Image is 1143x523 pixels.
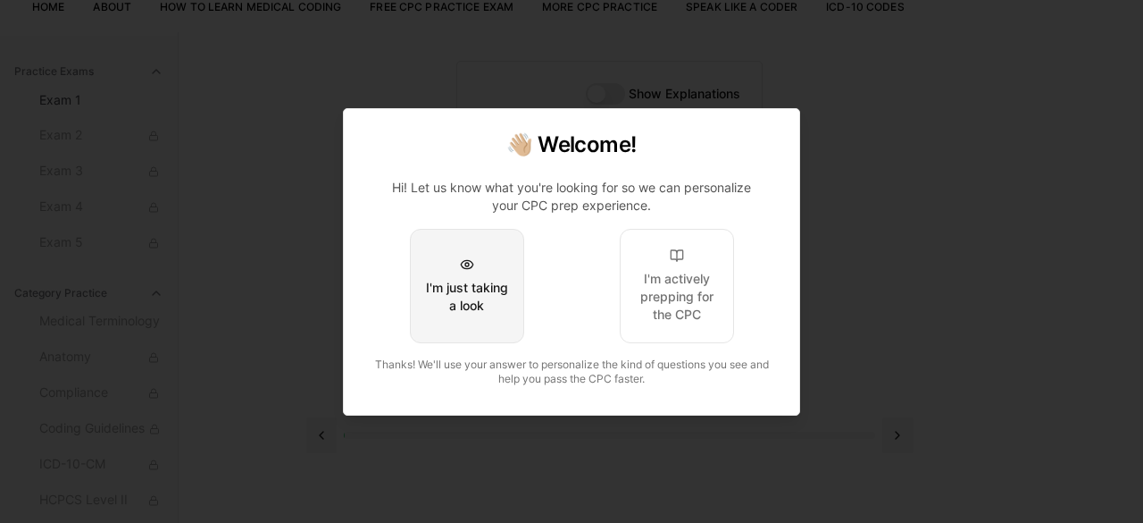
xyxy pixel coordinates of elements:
button: I'm just taking a look [410,229,524,343]
span: Thanks! We'll use your answer to personalize the kind of questions you see and help you pass the ... [375,358,769,385]
div: I'm actively prepping for the CPC [635,270,719,324]
div: I'm just taking a look [425,279,509,315]
h2: 👋🏼 Welcome! [365,131,778,159]
p: Hi! Let us know what you're looking for so we can personalize your CPC prep experience. [380,179,763,215]
button: I'm actively prepping for the CPC [620,229,734,343]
